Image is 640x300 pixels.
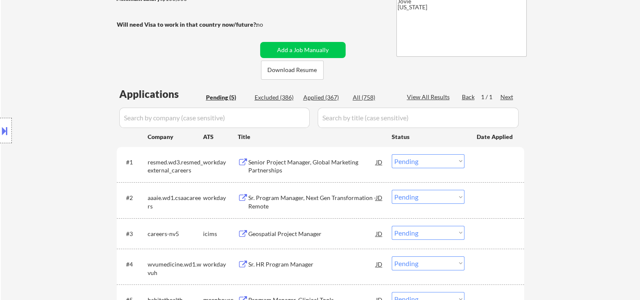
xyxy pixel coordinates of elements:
[119,89,203,99] div: Applications
[375,190,384,205] div: JD
[126,260,141,269] div: #4
[203,260,238,269] div: workday
[255,93,297,102] div: Excluded (386)
[353,93,395,102] div: All (758)
[248,230,376,238] div: Geospatial Project Manager
[256,20,280,29] div: no
[148,230,203,238] div: careers-nv5
[203,230,238,238] div: icims
[248,194,376,210] div: Sr. Program Manager, Next Gen Transformation - Remote
[203,194,238,202] div: workday
[148,194,203,210] div: aaaie.wd1.csaacareers
[481,93,500,101] div: 1 / 1
[261,61,324,80] button: Download Resume
[203,133,238,141] div: ATS
[392,129,464,144] div: Status
[303,93,346,102] div: Applied (367)
[148,133,203,141] div: Company
[375,256,384,272] div: JD
[318,108,519,128] input: Search by title (case sensitive)
[462,93,475,101] div: Back
[238,133,384,141] div: Title
[148,158,203,175] div: resmed.wd3.resmed_external_careers
[148,260,203,277] div: wvumedicine.wd1.wvuh
[248,260,376,269] div: Sr. HR Program Manager
[407,93,452,101] div: View All Results
[248,158,376,175] div: Senior Project Manager, Global Marketing Partnerships
[375,226,384,241] div: JD
[126,230,141,238] div: #3
[203,158,238,167] div: workday
[500,93,514,101] div: Next
[260,42,346,58] button: Add a Job Manually
[477,133,514,141] div: Date Applied
[375,154,384,169] div: JD
[206,93,248,102] div: Pending (5)
[119,108,310,128] input: Search by company (case sensitive)
[117,21,258,28] strong: Will need Visa to work in that country now/future?:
